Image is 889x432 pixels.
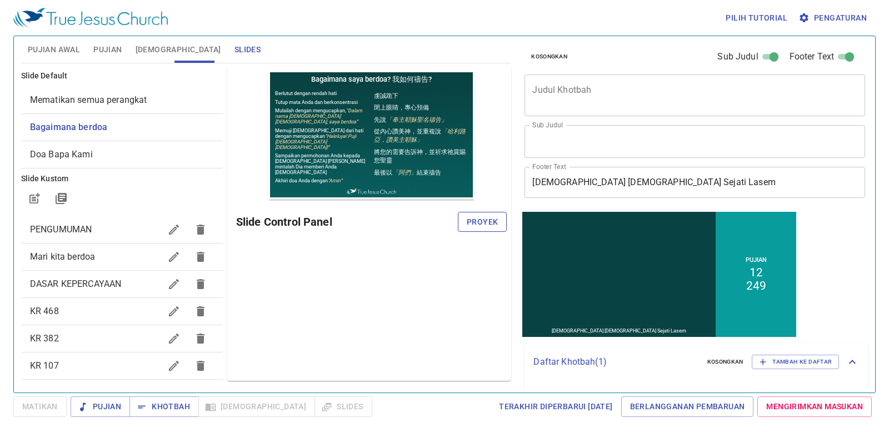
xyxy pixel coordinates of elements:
[21,173,223,185] h6: Slide Kustom
[525,50,574,63] button: Kosongkan
[458,212,507,232] button: Proyek
[30,360,59,371] span: KR 107
[13,8,168,28] img: True Jesus Church
[21,352,223,379] div: KR 107
[495,396,617,417] a: Terakhir Diperbarui [DATE]
[136,43,221,57] span: [DEMOGRAPHIC_DATA]
[30,122,107,132] span: [object Object]
[106,57,200,74] p: 從內心讚美神，並重複說
[717,50,758,63] span: Sub Judul
[796,8,871,28] button: Pengaturan
[21,114,223,141] div: Bagaimana berdoa
[106,58,198,73] em: 「哈利路亞，讚美主耶穌」
[21,216,223,243] div: PENGUMUMAN
[28,43,80,57] span: Pujian Awal
[21,87,223,113] div: Mematikan semua perangkat
[707,357,743,367] span: Kosongkan
[30,306,59,316] span: KR 468
[757,396,872,417] a: Mengirimkan Masukan
[118,46,179,53] em: 「奉主耶穌聖名禱告」
[7,29,101,35] p: Tutup mata Anda dan berkonsentrasi
[759,357,832,367] span: Tambah ke Daftar
[726,11,787,25] span: Pilih tutorial
[21,244,223,270] div: Mari kita berdoa
[801,11,867,25] span: Pengaturan
[621,396,754,417] a: Berlangganan Pembaruan
[30,95,147,105] span: [object Object]
[7,58,101,80] p: Memuji [DEMOGRAPHIC_DATA] dari hati dengan mengucapkan
[630,400,745,414] span: Berlangganan Pembaruan
[30,279,122,289] span: DASAR KEPERCAYAAN
[124,99,149,106] em: 「阿們」
[533,355,698,369] p: Daftar Khotbah ( 1 )
[60,108,74,113] em: “Amin”
[721,8,792,28] button: Pilih tutorial
[2,2,205,17] h1: Bagaimana saya berdoa? 我如何禱告?
[467,215,498,229] span: Proyek
[93,43,122,57] span: Pujian
[30,224,92,235] span: PENGUMUMAN
[7,63,88,80] em: “Haleluya! Puji [DEMOGRAPHIC_DATA] [DEMOGRAPHIC_DATA]!”
[499,400,612,414] span: Terakhir Diperbarui [DATE]
[21,325,223,352] div: KR 382
[766,400,863,414] span: Mengirimkan Masukan
[7,38,94,54] em: “Dalam nama [DEMOGRAPHIC_DATA] [DEMOGRAPHIC_DATA], saya berdoa”
[71,396,130,417] button: Pujian
[138,400,190,414] span: Khotbah
[790,50,835,63] span: Footer Text
[106,46,200,54] p: 先說
[7,83,101,105] p: Sampaikan permohonan Anda kepada [DEMOGRAPHIC_DATA] [PERSON_NAME] mintalah Dia memberi Anda [DEMO...
[30,333,59,344] span: KR 382
[752,355,839,369] button: Tambah ke Daftar
[21,380,223,406] div: KR 432
[21,70,223,82] h6: Slide Default
[79,118,129,125] img: True Jesus Church
[79,400,121,414] span: Pujian
[21,271,223,297] div: DASAR KEPERCAYAAN
[525,380,868,429] ul: sermon lineup list
[531,52,567,62] span: Kosongkan
[106,22,200,30] p: 虔誠跪下
[30,251,95,262] span: Mari kita berdoa
[106,98,200,107] p: 最後以 結束禱告
[234,43,261,57] span: Slides
[236,213,458,231] h6: Slide Control Panel
[520,210,798,339] iframe: from-child
[30,149,93,160] span: [object Object]
[129,396,199,417] button: Khotbah
[7,38,101,54] p: Mulailah dengan mengucapkan,
[525,344,868,380] div: Daftar Khotbah(1)KosongkanTambah ke Daftar
[7,108,101,113] p: Akhiri doa Anda dengan
[7,21,101,26] p: Berlutut dengan rendah hati
[21,298,223,325] div: KR 468
[701,355,750,369] button: Kosongkan
[106,33,200,42] p: 閉上眼睛，專心預備
[21,141,223,168] div: Doa Bapa Kami
[106,78,200,95] p: 將您的需要告訴神，並祈求祂賞賜您聖靈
